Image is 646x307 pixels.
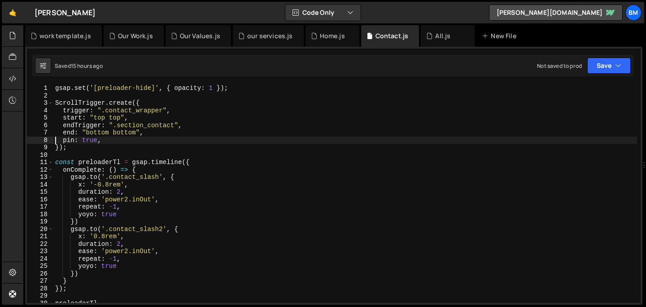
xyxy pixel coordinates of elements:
[71,62,103,70] div: 15 hours ago
[118,31,153,40] div: Our Work.js
[27,174,53,181] div: 13
[27,233,53,240] div: 21
[27,226,53,233] div: 20
[27,270,53,278] div: 26
[27,240,53,248] div: 22
[27,181,53,189] div: 14
[27,263,53,270] div: 25
[27,277,53,285] div: 27
[489,4,623,21] a: [PERSON_NAME][DOMAIN_NAME]
[375,31,409,40] div: Contact.js
[625,4,642,21] a: bm
[27,85,53,92] div: 1
[27,122,53,129] div: 6
[35,7,96,18] div: [PERSON_NAME]
[39,31,91,40] div: work template.js
[27,99,53,107] div: 3
[27,218,53,226] div: 19
[27,107,53,115] div: 4
[2,2,24,23] a: 🤙
[27,188,53,196] div: 15
[27,144,53,151] div: 9
[482,31,519,40] div: New File
[435,31,450,40] div: All.js
[27,211,53,218] div: 18
[55,62,103,70] div: Saved
[320,31,345,40] div: Home.js
[27,92,53,100] div: 2
[27,151,53,159] div: 10
[27,166,53,174] div: 12
[27,114,53,122] div: 5
[285,4,361,21] button: Code Only
[180,31,220,40] div: Our Values.js
[27,159,53,166] div: 11
[27,196,53,204] div: 16
[27,248,53,255] div: 23
[27,203,53,211] div: 17
[27,285,53,293] div: 28
[537,62,582,70] div: Not saved to prod
[247,31,292,40] div: our services.js
[587,58,631,74] button: Save
[27,255,53,263] div: 24
[27,129,53,137] div: 7
[27,137,53,144] div: 8
[27,292,53,300] div: 29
